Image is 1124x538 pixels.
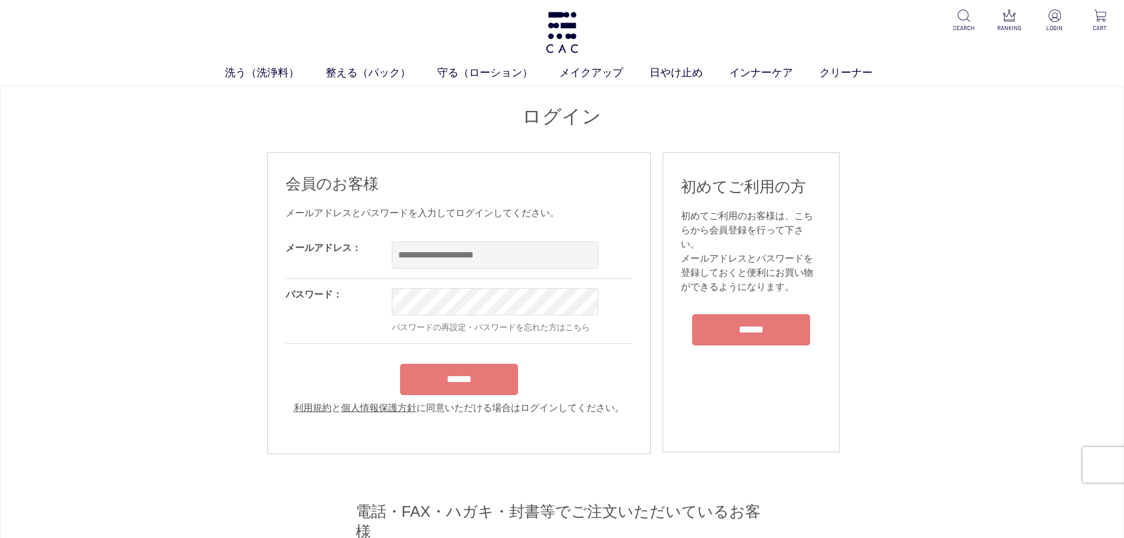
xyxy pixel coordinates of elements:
a: インナーケア [729,65,820,81]
a: パスワードの再設定・パスワードを忘れた方はこちら [392,322,590,332]
span: 初めてご利用の方 [681,178,806,195]
a: 守る（ローション） [437,65,559,81]
img: logo [544,12,580,53]
label: パスワード： [286,289,342,299]
div: 初めてご利用のお客様は、こちらから会員登録を行って下さい。 メールアドレスとパスワードを登録しておくと便利にお買い物ができるようになります。 [681,209,821,294]
p: SEARCH [949,24,978,32]
p: LOGIN [1040,24,1069,32]
div: メールアドレスとパスワードを入力してログインしてください。 [286,206,633,220]
label: メールアドレス： [286,243,361,253]
p: CART [1086,24,1115,32]
span: 会員のお客様 [286,175,379,193]
a: 利用規約 [294,403,332,413]
a: CART [1086,9,1115,32]
a: 個人情報保護方針 [341,403,417,413]
h1: ログイン [267,104,857,129]
a: 洗う（洗浄料） [225,65,326,81]
a: 整える（パック） [326,65,437,81]
a: SEARCH [949,9,978,32]
p: RANKING [995,24,1024,32]
a: RANKING [995,9,1024,32]
a: メイクアップ [559,65,650,81]
a: クリーナー [820,65,899,81]
a: LOGIN [1040,9,1069,32]
a: 日やけ止め [650,65,729,81]
div: と に同意いただける場合はログインしてください。 [286,401,633,415]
